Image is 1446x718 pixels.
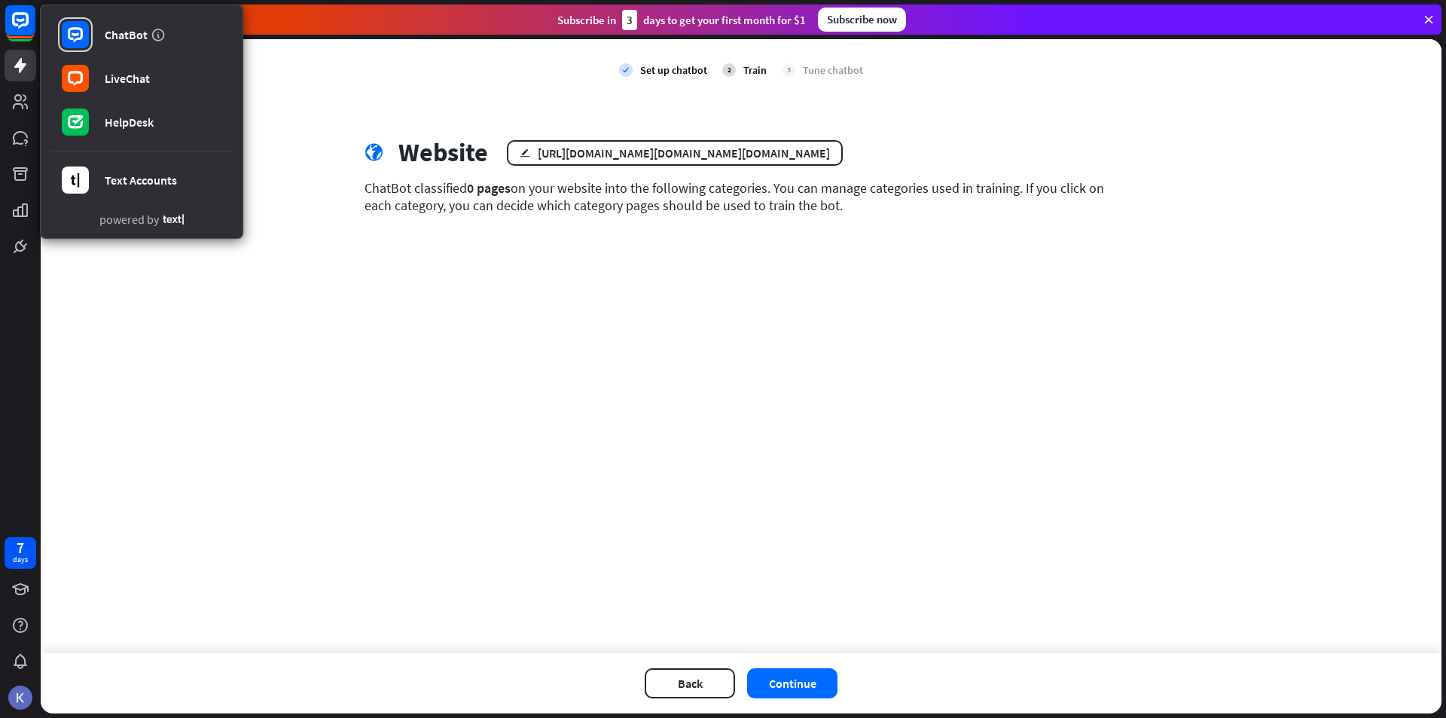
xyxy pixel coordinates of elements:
div: Tune chatbot [803,63,863,77]
div: Subscribe now [818,8,906,32]
div: Website [398,137,488,168]
a: 7 days [5,537,36,569]
i: edit [520,148,530,157]
div: Train [743,63,767,77]
span: 0 pages [467,179,511,197]
div: 7 [17,541,24,555]
div: 3 [622,10,637,30]
div: ChatBot classified on your website into the following categories. You can manage categories used ... [365,179,1118,214]
button: Back [645,668,735,698]
button: Open LiveChat chat widget [12,6,57,51]
div: [URL][DOMAIN_NAME][DOMAIN_NAME][DOMAIN_NAME] [538,145,830,160]
i: globe [365,144,383,162]
div: Subscribe in days to get your first month for $1 [557,10,806,30]
div: 3 [782,63,795,77]
div: 2 [722,63,736,77]
div: Set up chatbot [640,63,707,77]
i: check [619,63,633,77]
button: Continue [747,668,837,698]
div: days [13,555,28,565]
